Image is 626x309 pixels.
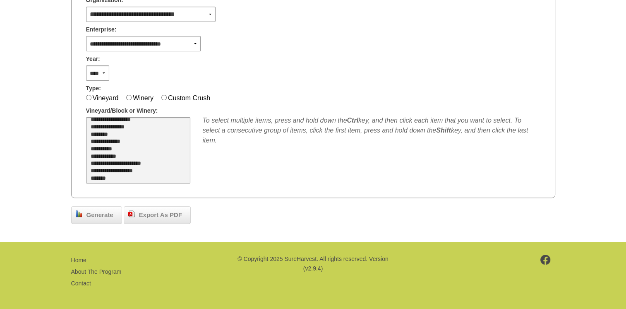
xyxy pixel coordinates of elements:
span: Enterprise: [86,25,117,34]
span: Generate [82,210,118,220]
img: chart_bar.png [76,210,82,217]
span: Vineyard/Block or Winery: [86,106,158,115]
a: Home [71,257,86,263]
label: Winery [133,94,154,101]
a: Generate [71,206,122,224]
a: About The Program [71,268,122,275]
img: footer-facebook.png [540,255,551,265]
span: Type: [86,84,101,93]
span: Export As PDF [135,210,186,220]
a: Contact [71,280,91,287]
img: doc_pdf.png [128,210,135,217]
label: Vineyard [93,94,119,101]
a: Export As PDF [124,206,191,224]
p: © Copyright 2025 SureHarvest. All rights reserved. Version (v2.9.4) [236,254,389,273]
span: Year: [86,55,100,63]
label: Custom Crush [168,94,210,101]
b: Ctrl [347,117,358,124]
div: To select multiple items, press and hold down the key, and then click each item that you want to ... [203,116,540,145]
b: Shift [436,127,451,134]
